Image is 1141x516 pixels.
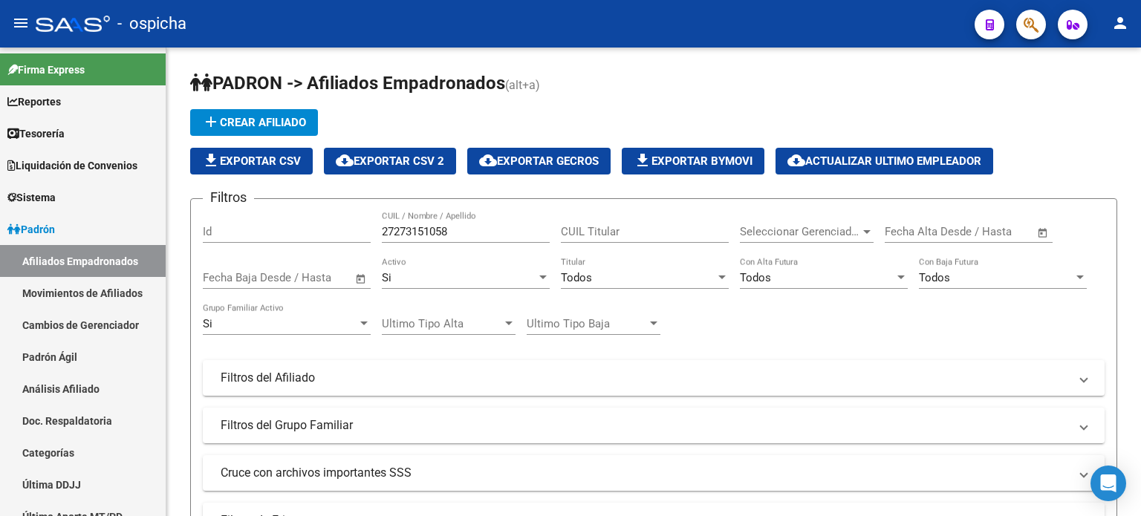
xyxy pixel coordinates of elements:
[7,125,65,142] span: Tesorería
[527,317,647,330] span: Ultimo Tipo Baja
[505,78,540,92] span: (alt+a)
[382,271,391,284] span: Si
[7,157,137,174] span: Liquidación de Convenios
[885,225,933,238] input: Start date
[336,151,354,169] mat-icon: cloud_download
[117,7,186,40] span: - ospicha
[787,154,981,168] span: Actualizar ultimo Empleador
[382,317,502,330] span: Ultimo Tipo Alta
[264,271,337,284] input: End date
[1111,14,1129,32] mat-icon: person
[202,151,220,169] mat-icon: file_download
[202,154,301,168] span: Exportar CSV
[203,187,254,208] h3: Filtros
[7,94,61,110] span: Reportes
[622,148,764,174] button: Exportar Bymovi
[221,465,1069,481] mat-panel-title: Cruce con archivos importantes SSS
[467,148,611,174] button: Exportar GECROS
[7,62,85,78] span: Firma Express
[203,455,1105,491] mat-expansion-panel-header: Cruce con archivos importantes SSS
[776,148,993,174] button: Actualizar ultimo Empleador
[740,225,860,238] span: Seleccionar Gerenciador
[221,417,1069,434] mat-panel-title: Filtros del Grupo Familiar
[919,271,950,284] span: Todos
[7,221,55,238] span: Padrón
[336,154,444,168] span: Exportar CSV 2
[202,116,306,129] span: Crear Afiliado
[202,113,220,131] mat-icon: add
[353,270,370,287] button: Open calendar
[12,14,30,32] mat-icon: menu
[203,360,1105,396] mat-expansion-panel-header: Filtros del Afiliado
[1090,466,1126,501] div: Open Intercom Messenger
[740,271,771,284] span: Todos
[1035,224,1052,241] button: Open calendar
[787,151,805,169] mat-icon: cloud_download
[190,73,505,94] span: PADRON -> Afiliados Empadronados
[479,154,599,168] span: Exportar GECROS
[203,408,1105,443] mat-expansion-panel-header: Filtros del Grupo Familiar
[324,148,456,174] button: Exportar CSV 2
[190,148,313,174] button: Exportar CSV
[634,154,752,168] span: Exportar Bymovi
[221,370,1069,386] mat-panel-title: Filtros del Afiliado
[203,317,212,330] span: Si
[479,151,497,169] mat-icon: cloud_download
[7,189,56,206] span: Sistema
[561,271,592,284] span: Todos
[203,271,251,284] input: Start date
[634,151,651,169] mat-icon: file_download
[190,109,318,136] button: Crear Afiliado
[946,225,1018,238] input: End date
